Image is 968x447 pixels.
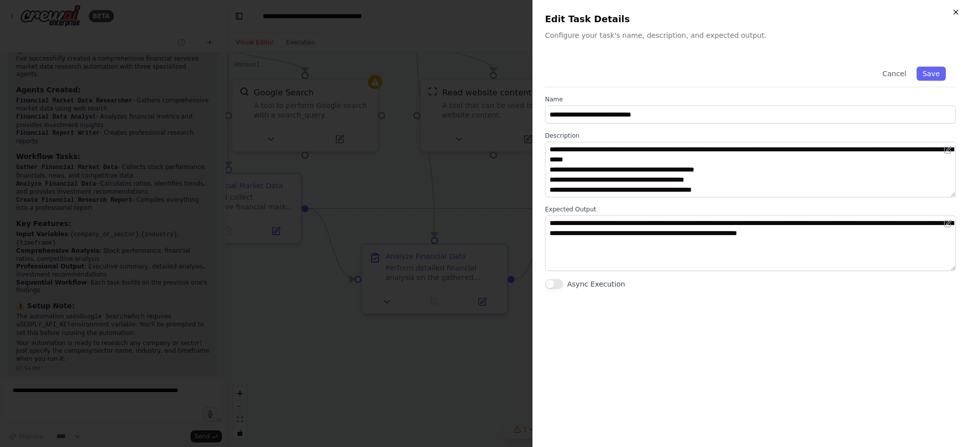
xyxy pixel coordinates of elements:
[942,217,954,230] button: Open in editor
[942,144,954,156] button: Open in editor
[917,67,946,81] button: Save
[545,30,956,40] p: Configure your task's name, description, and expected output.
[545,205,956,213] label: Expected Output
[545,12,956,26] h2: Edit Task Details
[545,95,956,103] label: Name
[876,67,912,81] button: Cancel
[567,279,625,289] label: Async Execution
[545,132,956,140] label: Description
